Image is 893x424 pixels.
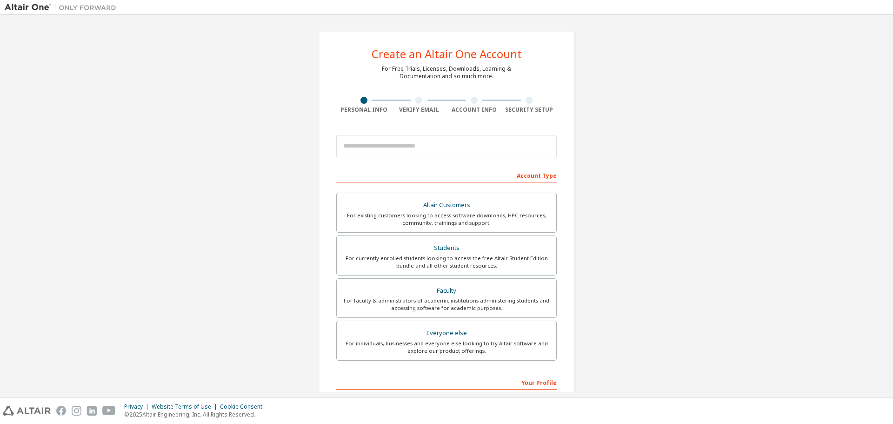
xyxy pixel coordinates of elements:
div: Create an Altair One Account [372,48,522,60]
img: altair_logo.svg [3,406,51,416]
div: Everyone else [342,327,551,340]
img: instagram.svg [72,406,81,416]
div: For faculty & administrators of academic institutions administering students and accessing softwa... [342,297,551,312]
div: Altair Customers [342,199,551,212]
div: Your Profile [336,375,557,390]
div: For existing customers looking to access software downloads, HPC resources, community, trainings ... [342,212,551,227]
div: For Free Trials, Licenses, Downloads, Learning & Documentation and so much more. [382,65,511,80]
div: Faculty [342,284,551,297]
div: Students [342,242,551,255]
div: For individuals, businesses and everyone else looking to try Altair software and explore our prod... [342,340,551,355]
div: Cookie Consent [220,403,268,411]
img: facebook.svg [56,406,66,416]
img: Altair One [5,3,121,12]
div: Privacy [124,403,152,411]
div: Verify Email [392,106,447,114]
p: © 2025 Altair Engineering, Inc. All Rights Reserved. [124,411,268,418]
img: linkedin.svg [87,406,97,416]
div: Account Type [336,168,557,182]
div: Account Info [446,106,502,114]
div: For currently enrolled students looking to access the free Altair Student Edition bundle and all ... [342,255,551,269]
img: youtube.svg [102,406,116,416]
div: Website Terms of Use [152,403,220,411]
div: Security Setup [502,106,557,114]
div: Personal Info [336,106,392,114]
